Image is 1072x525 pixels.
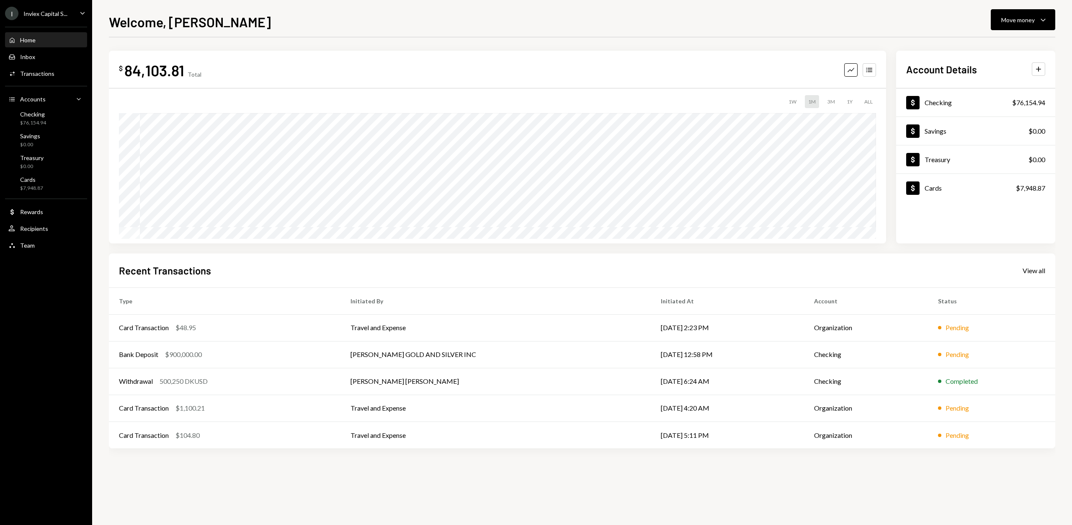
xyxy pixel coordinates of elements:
[109,13,271,30] h1: Welcome, [PERSON_NAME]
[925,155,950,163] div: Treasury
[20,96,46,103] div: Accounts
[20,185,43,192] div: $7,948.87
[119,403,169,413] div: Card Transaction
[20,132,40,140] div: Savings
[20,208,43,215] div: Rewards
[5,32,87,47] a: Home
[1028,155,1045,165] div: $0.00
[651,395,804,422] td: [DATE] 4:20 AM
[906,62,977,76] h2: Account Details
[5,221,87,236] a: Recipients
[5,152,87,172] a: Treasury$0.00
[20,111,46,118] div: Checking
[1028,126,1045,136] div: $0.00
[340,341,651,368] td: [PERSON_NAME] GOLD AND SILVER INC
[824,95,838,108] div: 3M
[160,376,208,386] div: 500,250 DKUSD
[651,341,804,368] td: [DATE] 12:58 PM
[5,204,87,219] a: Rewards
[1012,98,1045,108] div: $76,154.94
[5,7,18,20] div: I
[20,119,46,127] div: $76,154.94
[119,430,169,440] div: Card Transaction
[896,117,1055,145] a: Savings$0.00
[1023,266,1045,275] a: View all
[785,95,800,108] div: 1W
[5,66,87,81] a: Transactions
[843,95,856,108] div: 1Y
[20,53,35,60] div: Inbox
[119,64,123,72] div: $
[804,368,928,395] td: Checking
[175,403,205,413] div: $1,100.21
[23,10,67,17] div: Inviex Capital S...
[651,314,804,341] td: [DATE] 2:23 PM
[946,376,978,386] div: Completed
[1016,183,1045,193] div: $7,948.87
[804,287,928,314] th: Account
[651,368,804,395] td: [DATE] 6:24 AM
[5,238,87,253] a: Team
[109,287,340,314] th: Type
[340,314,651,341] td: Travel and Expense
[946,349,969,359] div: Pending
[896,145,1055,173] a: Treasury$0.00
[119,323,169,333] div: Card Transaction
[1001,16,1035,24] div: Move money
[20,154,44,161] div: Treasury
[896,174,1055,202] a: Cards$7,948.87
[991,9,1055,30] button: Move money
[925,127,946,135] div: Savings
[651,422,804,448] td: [DATE] 5:11 PM
[946,323,969,333] div: Pending
[119,349,158,359] div: Bank Deposit
[5,49,87,64] a: Inbox
[20,242,35,249] div: Team
[805,95,819,108] div: 1M
[340,422,651,448] td: Travel and Expense
[925,184,942,192] div: Cards
[5,173,87,194] a: Cards$7,948.87
[119,264,211,277] h2: Recent Transactions
[340,368,651,395] td: [PERSON_NAME] [PERSON_NAME]
[20,70,54,77] div: Transactions
[1023,266,1045,275] div: View all
[896,88,1055,116] a: Checking$76,154.94
[946,403,969,413] div: Pending
[928,287,1055,314] th: Status
[946,430,969,440] div: Pending
[175,323,196,333] div: $48.95
[119,376,153,386] div: Withdrawal
[20,36,36,44] div: Home
[20,176,43,183] div: Cards
[20,163,44,170] div: $0.00
[804,341,928,368] td: Checking
[804,395,928,422] td: Organization
[175,430,200,440] div: $104.80
[20,141,40,148] div: $0.00
[925,98,952,106] div: Checking
[651,287,804,314] th: Initiated At
[5,130,87,150] a: Savings$0.00
[340,287,651,314] th: Initiated By
[861,95,876,108] div: ALL
[20,225,48,232] div: Recipients
[5,108,87,128] a: Checking$76,154.94
[804,314,928,341] td: Organization
[5,91,87,106] a: Accounts
[188,71,201,78] div: Total
[165,349,202,359] div: $900,000.00
[124,61,184,80] div: 84,103.81
[340,395,651,422] td: Travel and Expense
[804,422,928,448] td: Organization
